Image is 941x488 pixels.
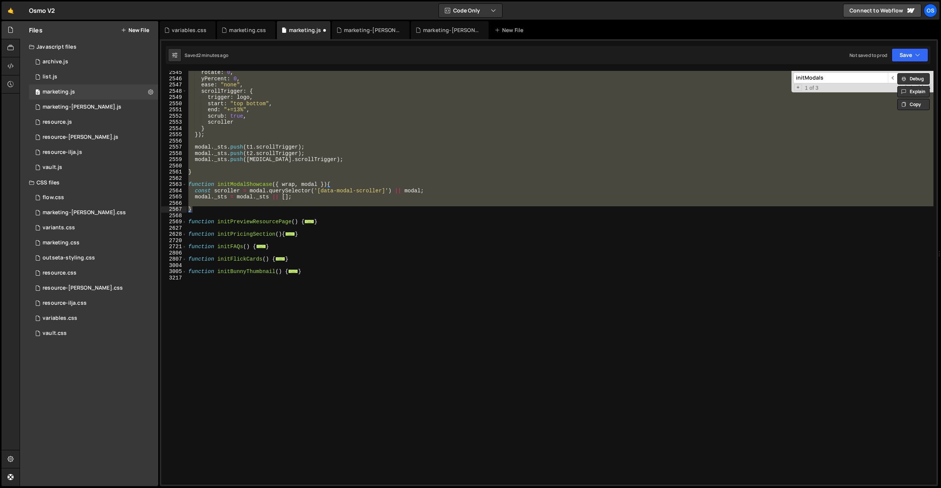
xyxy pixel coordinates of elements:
div: 2565 [161,194,187,200]
div: 2564 [161,188,187,194]
div: 2562 [161,175,187,182]
div: 2 minutes ago [198,52,228,58]
button: New File [121,27,149,33]
div: 2721 [161,244,187,250]
span: ... [288,269,298,273]
div: 2559 [161,157,187,163]
div: 2557 [161,144,187,150]
div: 16596/46183.js [29,115,158,130]
div: outseta-styling.css [43,255,95,261]
span: ... [256,244,266,249]
div: 2558 [161,150,187,157]
button: Copy [897,99,930,110]
div: 2553 [161,119,187,126]
div: 2552 [161,113,187,120]
div: 2561 [161,169,187,175]
div: 2628 [161,231,187,238]
div: resource-ilja.js [43,149,82,156]
div: marketing.css [229,26,266,34]
span: 0 [35,90,40,96]
div: 2549 [161,94,187,101]
input: Search for [793,72,888,83]
span: ​ [888,72,898,83]
div: variants.css [43,224,75,231]
div: 16596/46195.js [29,145,158,160]
div: resource-[PERSON_NAME].js [43,134,118,141]
div: 16596/45156.css [29,250,158,265]
div: list.js [43,74,57,80]
div: 16596/45151.js [29,69,158,84]
a: 🤙 [2,2,20,20]
div: 16596/46198.css [29,296,158,311]
div: marketing-[PERSON_NAME].js [423,26,480,34]
div: 2566 [161,200,187,207]
div: Javascript files [20,39,158,54]
div: 16596/46199.css [29,265,158,281]
div: resource-ilja.css [43,300,87,307]
div: CSS files [20,175,158,190]
div: 2807 [161,256,187,262]
div: 16596/45511.css [29,220,158,235]
div: 16596/46194.js [29,130,158,145]
div: 16596/45154.css [29,311,158,326]
div: Saved [185,52,228,58]
div: 2556 [161,138,187,144]
div: 2554 [161,126,187,132]
div: 2551 [161,107,187,113]
div: marketing-[PERSON_NAME].css [344,26,400,34]
div: marketing.css [43,239,79,246]
div: 3217 [161,275,187,281]
span: 1 of 3 [802,85,822,91]
div: 2563 [161,181,187,188]
div: archive.js [43,58,68,65]
div: 2548 [161,88,187,95]
div: 2550 [161,101,187,107]
div: marketing.js [289,26,321,34]
button: Explain [897,86,930,97]
div: 16596/45422.js [29,84,158,100]
div: 2567 [161,206,187,213]
div: 16596/45424.js [29,100,158,115]
div: variables.css [172,26,206,34]
a: Connect to Webflow [843,4,921,17]
div: flow.css [43,194,64,201]
div: 3004 [161,262,187,269]
div: 16596/46196.css [29,281,158,296]
div: 2720 [161,238,187,244]
div: 16596/46284.css [29,205,158,220]
div: 16596/46210.js [29,54,158,69]
div: marketing.js [43,89,75,95]
div: New File [495,26,526,34]
div: resource-[PERSON_NAME].css [43,285,123,292]
div: 16596/45133.js [29,160,158,175]
div: Osmo V2 [29,6,55,15]
h2: Files [29,26,43,34]
div: 2569 [161,219,187,225]
div: vault.css [43,330,67,337]
div: resource.js [43,119,72,126]
div: 3005 [161,269,187,275]
div: 16596/45446.css [29,235,158,250]
div: 16596/47552.css [29,190,158,205]
button: Save [892,48,928,62]
span: ... [304,219,314,224]
div: 2555 [161,132,187,138]
div: marketing-[PERSON_NAME].js [43,104,121,110]
div: vault.js [43,164,62,171]
div: 2568 [161,213,187,219]
a: Os [924,4,937,17]
span: ... [285,232,295,236]
div: 2547 [161,82,187,88]
button: Debug [897,73,930,84]
div: 2546 [161,76,187,82]
div: marketing-[PERSON_NAME].css [43,209,126,216]
div: 2560 [161,163,187,169]
div: Not saved to prod [849,52,887,58]
button: Code Only [439,4,502,17]
div: 2627 [161,225,187,232]
div: 2806 [161,250,187,256]
div: 2545 [161,69,187,76]
span: ... [275,257,285,261]
div: 16596/45153.css [29,326,158,341]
